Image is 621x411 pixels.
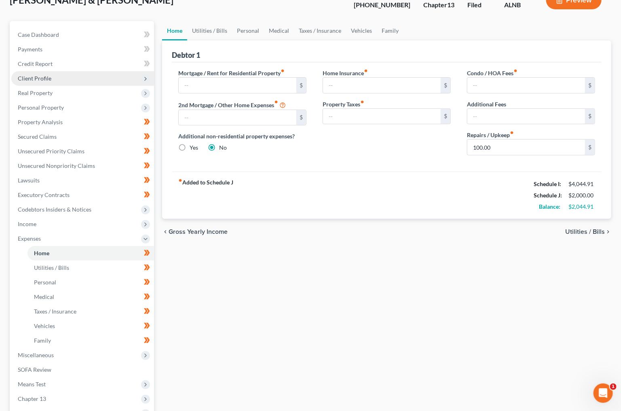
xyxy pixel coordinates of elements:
span: Lawsuits [18,177,40,184]
button: Utilities / Bills chevron_right [565,229,611,235]
span: Utilities / Bills [34,264,69,271]
span: Credit Report [18,60,53,67]
div: $2,044.91 [568,203,595,211]
span: Miscellaneous [18,352,54,358]
div: $ [441,109,450,124]
span: Unsecured Nonpriority Claims [18,162,95,169]
a: Secured Claims [11,129,154,144]
div: Debtor 1 [172,50,200,60]
div: $4,044.91 [568,180,595,188]
span: Utilities / Bills [565,229,605,235]
span: Chapter 13 [18,395,46,402]
span: SOFA Review [18,366,51,373]
label: Additional Fees [467,100,506,108]
i: fiber_manual_record [178,178,182,182]
span: Client Profile [18,75,51,82]
a: Credit Report [11,57,154,71]
div: ALNB [504,0,533,10]
a: Personal [27,275,154,290]
div: $ [296,110,306,125]
div: $ [585,78,595,93]
a: Taxes / Insurance [27,304,154,319]
input: -- [467,78,585,93]
span: Medical [34,293,54,300]
a: Medical [264,21,294,40]
a: Home [162,21,187,40]
a: Lawsuits [11,173,154,188]
a: Vehicles [27,319,154,333]
input: -- [323,78,441,93]
span: Unsecured Priority Claims [18,148,84,155]
span: Property Analysis [18,119,63,125]
strong: Schedule I: [534,180,561,187]
i: fiber_manual_record [281,69,285,73]
span: Family [34,337,51,344]
strong: Balance: [539,203,560,210]
input: -- [467,140,585,155]
span: 1 [610,383,617,390]
a: SOFA Review [11,362,154,377]
span: Payments [18,46,42,53]
input: -- [323,109,441,124]
span: Gross Yearly Income [169,229,228,235]
span: Means Test [18,381,46,388]
a: Home [27,246,154,261]
div: $ [296,78,306,93]
label: Repairs / Upkeep [467,131,514,139]
button: chevron_left Gross Yearly Income [162,229,228,235]
span: Case Dashboard [18,31,59,38]
a: Taxes / Insurance [294,21,346,40]
iframe: Intercom live chat [594,383,613,403]
i: fiber_manual_record [513,69,517,73]
span: Secured Claims [18,133,57,140]
i: fiber_manual_record [510,131,514,135]
a: Executory Contracts [11,188,154,202]
span: Executory Contracts [18,191,70,198]
div: Filed [467,0,491,10]
strong: Added to Schedule J [178,178,233,212]
label: Mortgage / Rent for Residential Property [178,69,285,77]
div: $ [585,109,595,124]
i: fiber_manual_record [360,100,364,104]
input: -- [179,78,296,93]
label: No [219,144,227,152]
input: -- [179,110,296,125]
a: Medical [27,290,154,304]
span: Personal [34,279,56,286]
span: Income [18,220,36,227]
label: Home Insurance [323,69,368,77]
label: Condo / HOA Fees [467,69,517,77]
a: Utilities / Bills [187,21,232,40]
span: Vehicles [34,322,55,329]
strong: Schedule J: [534,192,562,199]
i: fiber_manual_record [364,69,368,73]
a: Property Analysis [11,115,154,129]
label: Additional non-residential property expenses? [178,132,306,140]
div: [PHONE_NUMBER] [354,0,410,10]
span: Codebtors Insiders & Notices [18,206,91,213]
span: 13 [447,1,454,8]
label: 2nd Mortgage / Other Home Expenses [178,100,286,110]
i: fiber_manual_record [274,100,278,104]
a: Vehicles [346,21,377,40]
a: Family [27,333,154,348]
a: Unsecured Nonpriority Claims [11,159,154,173]
span: Taxes / Insurance [34,308,76,315]
i: chevron_right [605,229,611,235]
a: Payments [11,42,154,57]
a: Case Dashboard [11,28,154,42]
span: Home [34,250,49,256]
div: Chapter [423,0,454,10]
span: Personal Property [18,104,64,111]
a: Utilities / Bills [27,261,154,275]
label: Yes [190,144,198,152]
span: Expenses [18,235,41,242]
div: $2,000.00 [568,191,595,199]
label: Property Taxes [323,100,364,108]
div: $ [585,140,595,155]
a: Unsecured Priority Claims [11,144,154,159]
input: -- [467,109,585,124]
a: Family [377,21,403,40]
i: chevron_left [162,229,169,235]
a: Personal [232,21,264,40]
